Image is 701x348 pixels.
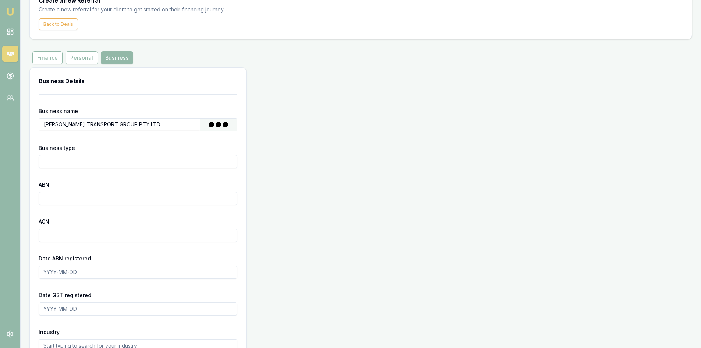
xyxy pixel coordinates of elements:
[39,255,91,261] label: Date ABN registered
[39,292,91,298] label: Date GST registered
[39,6,227,14] p: Create a new referral for your client to get started on their financing journey.
[39,119,200,130] input: Enter business name
[39,18,78,30] button: Back to Deals
[32,51,63,64] button: Finance
[39,145,75,151] label: Business type
[39,266,237,279] input: YYYY-MM-DD
[6,7,15,16] img: emu-icon-u.png
[39,302,237,316] input: YYYY-MM-DD
[39,182,49,188] label: ABN
[66,51,98,64] button: Personal
[39,329,60,335] label: Industry
[39,77,237,85] h3: Business Details
[101,51,133,64] button: Business
[39,108,78,114] label: Business name
[39,218,49,225] label: ACN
